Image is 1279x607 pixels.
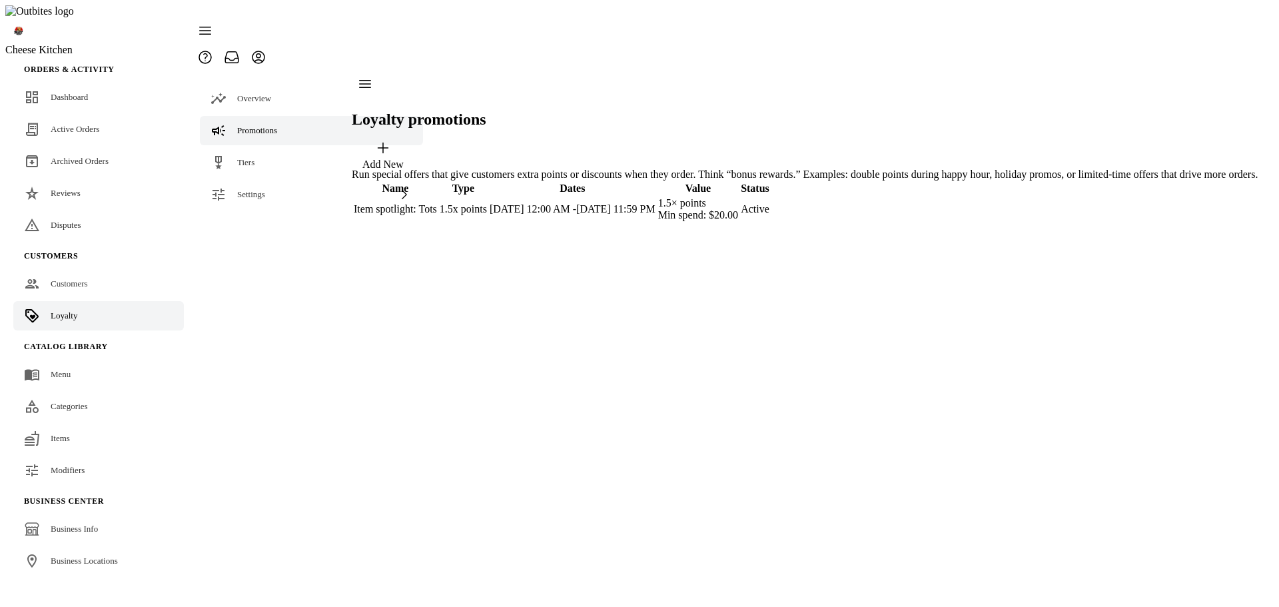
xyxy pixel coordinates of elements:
[13,269,184,299] a: Customers
[237,125,277,135] span: Promotions
[13,424,184,453] a: Items
[658,197,738,209] div: 1.5× points
[237,189,265,199] span: Settings
[13,147,184,176] a: Archived Orders
[200,84,423,113] a: Overview
[5,5,74,17] img: Outbites logo
[237,93,271,103] span: Overview
[489,182,656,195] th: Dates
[13,179,184,208] a: Reviews
[51,92,88,102] span: Dashboard
[13,301,184,330] a: Loyalty
[352,169,1258,181] div: Run special offers that give customers extra points or discounts when they order. Think “bonus re...
[5,44,192,56] div: Cheese Kitchen
[13,83,184,112] a: Dashboard
[352,111,1258,129] h2: Loyalty promotions
[741,203,769,215] span: Active
[13,211,184,240] a: Disputes
[24,496,104,506] span: Business Center
[13,456,184,485] a: Modifiers
[354,203,437,215] div: Item spotlight: Tots
[24,251,78,261] span: Customers
[51,220,81,230] span: Disputes
[490,203,655,215] div: [DATE] 12:00 AM - [DATE] 11:59 PM
[51,465,85,475] span: Modifiers
[658,209,738,221] div: Min spend: $20.00
[24,342,108,351] span: Catalog Library
[200,116,423,145] a: Promotions
[13,514,184,544] a: Business Info
[13,546,184,576] a: Business Locations
[51,401,88,411] span: Categories
[51,524,98,534] span: Business Info
[740,182,770,195] th: Status
[439,197,488,222] td: 1.5x points
[13,115,184,144] a: Active Orders
[51,556,118,566] span: Business Locations
[51,369,71,379] span: Menu
[51,279,88,289] span: Customers
[657,182,739,195] th: Value
[13,360,184,389] a: Menu
[13,392,184,421] a: Categories
[24,65,115,74] span: Orders & Activity
[51,433,70,443] span: Items
[439,182,488,195] th: Type
[237,157,254,167] span: Tiers
[51,156,109,166] span: Archived Orders
[51,188,81,198] span: Reviews
[200,148,423,177] a: Tiers
[51,310,77,320] span: Loyalty
[51,124,99,134] span: Active Orders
